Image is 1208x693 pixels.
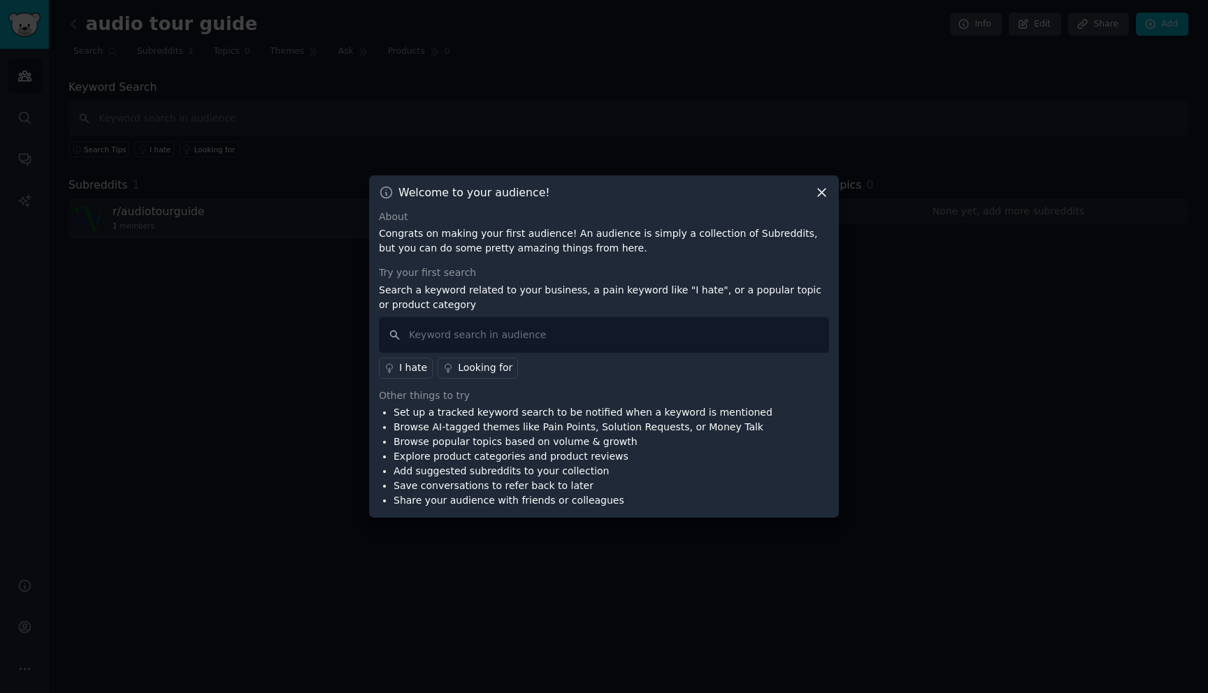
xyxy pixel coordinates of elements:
li: Set up a tracked keyword search to be notified when a keyword is mentioned [394,405,772,420]
li: Explore product categories and product reviews [394,449,772,464]
div: Other things to try [379,388,829,403]
p: Congrats on making your first audience! An audience is simply a collection of Subreddits, but you... [379,226,829,256]
div: I hate [399,360,427,375]
li: Browse AI-tagged themes like Pain Points, Solution Requests, or Money Talk [394,420,772,435]
li: Add suggested subreddits to your collection [394,464,772,479]
div: Try your first search [379,265,829,280]
p: Search a keyword related to your business, a pain keyword like "I hate", or a popular topic or pr... [379,283,829,312]
div: Looking for [458,360,512,375]
li: Browse popular topics based on volume & growth [394,435,772,449]
input: Keyword search in audience [379,317,829,353]
div: About [379,210,829,224]
a: I hate [379,358,433,379]
a: Looking for [438,358,518,379]
li: Save conversations to refer back to later [394,479,772,493]
h3: Welcome to your audience! [398,185,550,200]
li: Share your audience with friends or colleagues [394,493,772,508]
